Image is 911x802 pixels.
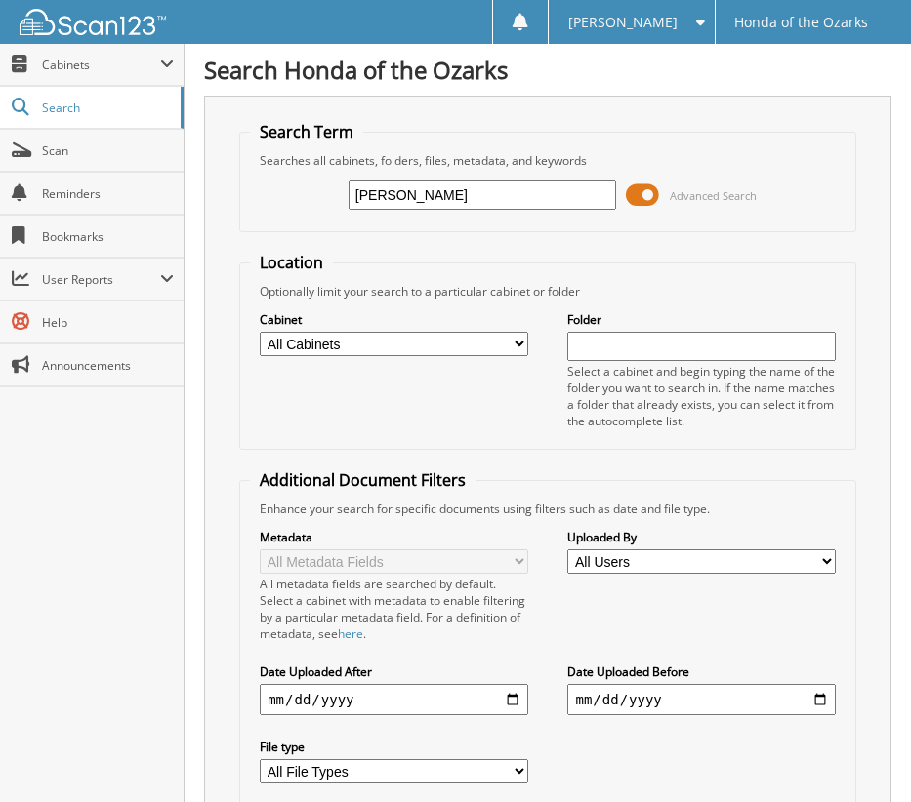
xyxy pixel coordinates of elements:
[250,469,476,491] legend: Additional Document Filters
[567,529,835,545] label: Uploaded By
[42,357,174,374] span: Announcements
[20,9,166,35] img: scan123-logo-white.svg
[567,663,835,680] label: Date Uploaded Before
[42,228,174,245] span: Bookmarks
[260,529,527,545] label: Metadata
[260,576,527,642] div: All metadata fields are searched by default. Select a cabinet with metadata to enable filtering b...
[567,363,835,429] div: Select a cabinet and begin typing the name of the folder you want to search in. If the name match...
[813,708,911,802] iframe: Chat Widget
[42,314,174,331] span: Help
[42,142,174,159] span: Scan
[250,252,333,273] legend: Location
[260,684,527,715] input: start
[260,739,527,755] label: File type
[250,152,846,169] div: Searches all cabinets, folders, files, metadata, and keywords
[42,57,160,73] span: Cabinets
[338,625,363,642] a: here
[204,54,891,86] h1: Search Honda of the Ozarks
[568,17,678,28] span: [PERSON_NAME]
[250,283,846,300] div: Optionally limit your search to a particular cabinet or folder
[260,663,527,680] label: Date Uploaded After
[42,271,160,288] span: User Reports
[42,185,174,202] span: Reminders
[670,188,757,203] span: Advanced Search
[250,501,846,517] div: Enhance your search for specific documents using filters such as date and file type.
[567,684,835,715] input: end
[42,100,171,116] span: Search
[250,121,363,142] legend: Search Term
[567,311,835,328] label: Folder
[734,17,868,28] span: Honda of the Ozarks
[260,311,527,328] label: Cabinet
